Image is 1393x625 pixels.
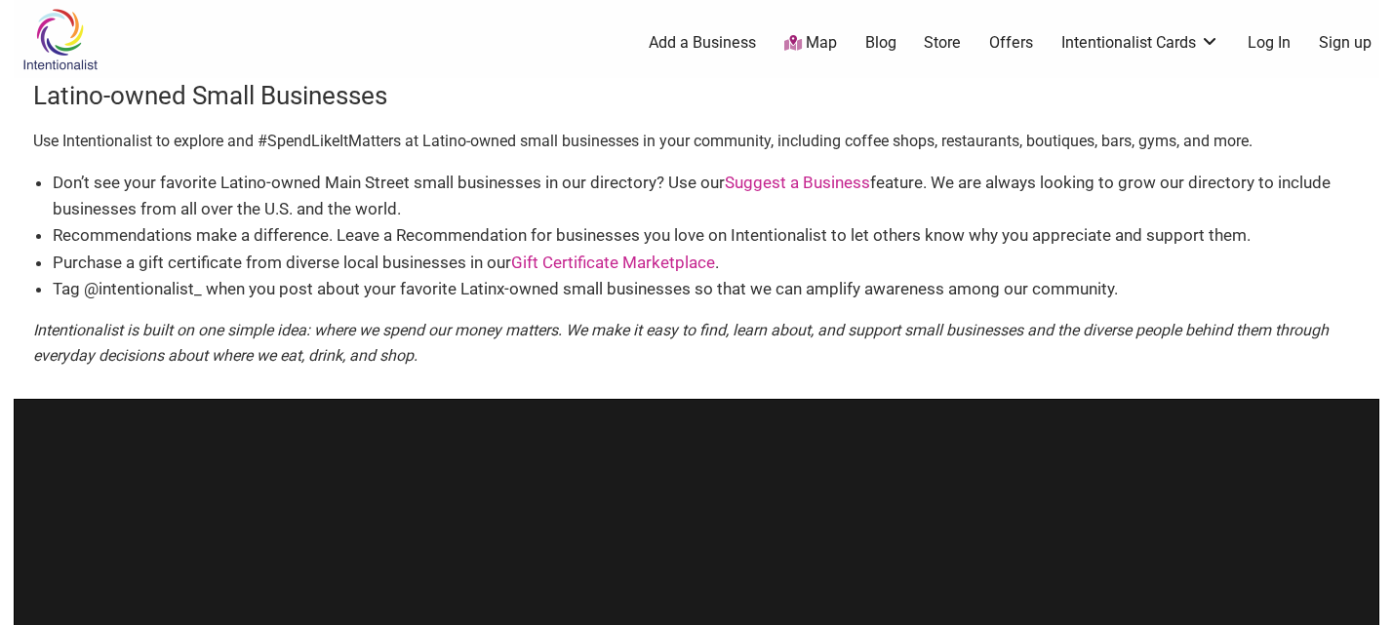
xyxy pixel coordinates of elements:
[989,32,1033,54] a: Offers
[33,129,1360,154] p: Use Intentionalist to explore and #SpendLikeItMatters at Latino-owned small businesses in your co...
[14,8,106,71] img: Intentionalist
[53,170,1360,222] li: Don’t see your favorite Latino-owned Main Street small businesses in our directory? Use our featu...
[649,32,756,54] a: Add a Business
[725,173,870,192] a: Suggest a Business
[511,253,715,272] a: Gift Certificate Marketplace
[924,32,961,54] a: Store
[784,32,837,55] a: Map
[865,32,896,54] a: Blog
[1319,32,1372,54] a: Sign up
[53,250,1360,276] li: Purchase a gift certificate from diverse local businesses in our .
[33,78,1360,113] h3: Latino-owned Small Businesses
[33,321,1329,365] em: Intentionalist is built on one simple idea: where we spend our money matters. We make it easy to ...
[53,276,1360,302] li: Tag @intentionalist_ when you post about your favorite Latinx-owned small businesses so that we c...
[1061,32,1219,54] a: Intentionalist Cards
[1248,32,1291,54] a: Log In
[53,222,1360,249] li: Recommendations make a difference. Leave a Recommendation for businesses you love on Intentionali...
